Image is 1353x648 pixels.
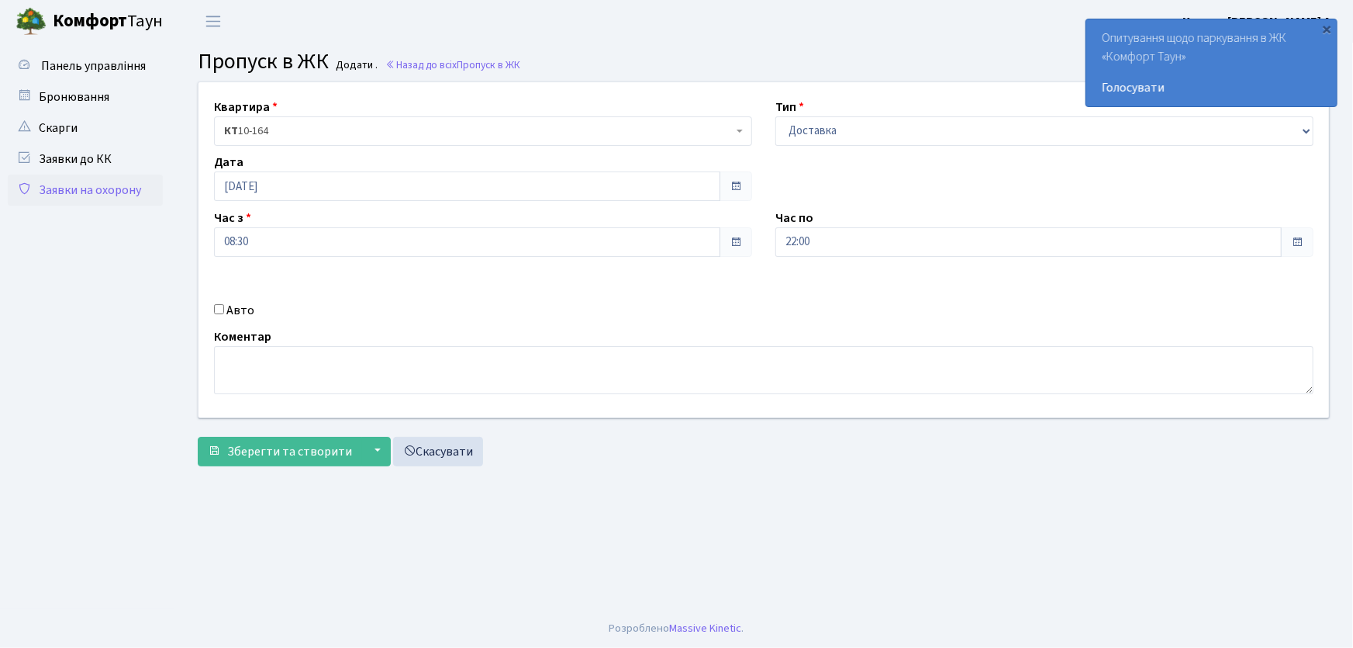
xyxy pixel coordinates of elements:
[16,6,47,37] img: logo.png
[214,327,271,346] label: Коментар
[1182,12,1334,31] a: Цитрус [PERSON_NAME] А.
[1102,78,1321,97] a: Голосувати
[385,57,520,72] a: Назад до всіхПропуск в ЖК
[198,437,362,466] button: Зберегти та створити
[1320,21,1335,36] div: ×
[333,59,378,72] small: Додати .
[214,209,251,227] label: Час з
[775,98,804,116] label: Тип
[224,123,238,139] b: КТ
[775,209,813,227] label: Час по
[198,46,329,77] span: Пропуск в ЖК
[393,437,483,466] a: Скасувати
[670,620,742,636] a: Massive Kinetic
[224,123,733,139] span: <b>КТ</b>&nbsp;&nbsp;&nbsp;&nbsp;10-164
[8,81,163,113] a: Бронювання
[214,98,278,116] label: Квартира
[214,153,243,172] label: Дата
[8,50,163,81] a: Панель управління
[8,144,163,175] a: Заявки до КК
[226,301,254,320] label: Авто
[1182,13,1334,30] b: Цитрус [PERSON_NAME] А.
[457,57,520,72] span: Пропуск в ЖК
[227,443,352,460] span: Зберегти та створити
[53,9,127,33] b: Комфорт
[214,116,752,146] span: <b>КТ</b>&nbsp;&nbsp;&nbsp;&nbsp;10-164
[609,620,744,637] div: Розроблено .
[53,9,163,35] span: Таун
[41,57,146,75] span: Панель управління
[194,9,233,34] button: Переключити навігацію
[8,113,163,144] a: Скарги
[1086,19,1337,106] div: Опитування щодо паркування в ЖК «Комфорт Таун»
[8,175,163,206] a: Заявки на охорону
